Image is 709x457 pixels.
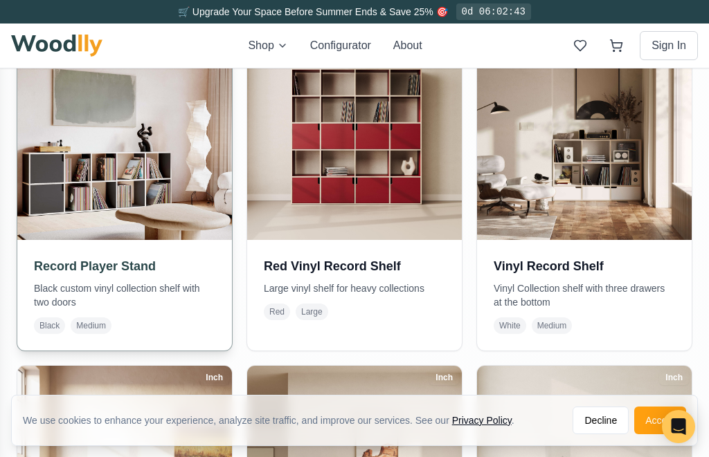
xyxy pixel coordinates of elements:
[456,3,531,20] div: 0d 06:02:43
[494,281,675,309] p: Vinyl Collection shelf with three drawers at the bottom
[34,317,65,334] span: Black
[429,370,459,385] div: Inch
[248,37,287,54] button: Shop
[264,257,445,276] h3: Red Vinyl Record Shelf
[477,26,692,240] img: Vinyl Record Shelf
[247,26,462,240] img: Red Vinyl Record Shelf
[573,407,629,434] button: Decline
[11,35,102,57] img: Woodlly
[452,415,512,426] a: Privacy Policy
[659,370,689,385] div: Inch
[640,31,698,60] button: Sign In
[310,37,371,54] button: Configurator
[634,407,686,434] button: Accept
[34,281,215,309] p: Black custom vinyl collection shelf with two doors
[264,304,290,320] span: Red
[264,281,445,295] p: Large vinyl shelf for heavy collections
[12,20,237,245] img: Record Player Stand
[662,410,695,443] div: Open Intercom Messenger
[71,317,111,334] span: Medium
[532,317,573,334] span: Medium
[393,37,422,54] button: About
[494,257,675,276] h3: Vinyl Record Shelf
[34,257,215,276] h3: Record Player Stand
[494,317,526,334] span: White
[296,304,328,320] span: Large
[199,370,229,385] div: Inch
[178,6,448,17] span: 🛒 Upgrade Your Space Before Summer Ends & Save 25% 🎯
[23,413,526,427] div: We use cookies to enhance your experience, analyze site traffic, and improve our services. See our .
